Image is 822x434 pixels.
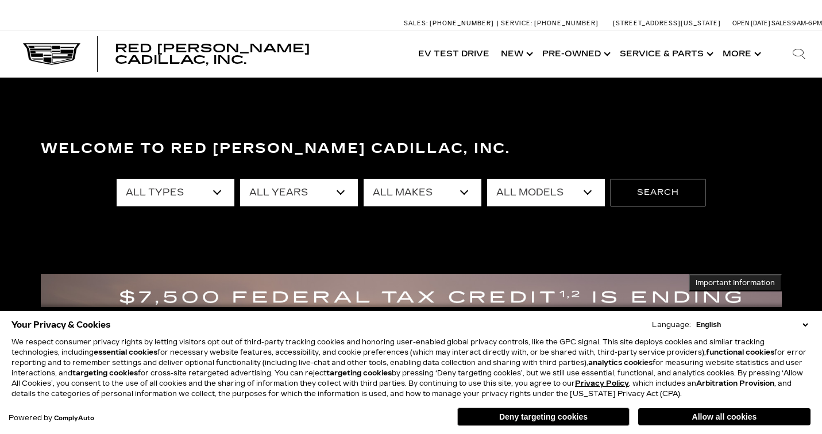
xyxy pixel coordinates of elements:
[717,31,765,77] button: More
[537,31,614,77] a: Pre-Owned
[364,179,481,206] select: Filter by make
[457,408,630,426] button: Deny targeting cookies
[638,408,811,425] button: Allow all cookies
[575,379,629,387] a: Privacy Policy
[495,31,537,77] a: New
[693,320,811,330] select: Language Select
[430,20,494,27] span: [PHONE_NUMBER]
[54,415,94,422] a: ComplyAuto
[611,179,705,206] button: Search
[412,31,495,77] a: EV Test Drive
[9,414,94,422] div: Powered by
[487,179,605,206] select: Filter by model
[588,359,653,367] strong: analytics cookies
[652,321,691,328] div: Language:
[326,369,392,377] strong: targeting cookies
[732,20,770,27] span: Open [DATE]
[696,278,775,287] span: Important Information
[696,379,774,387] strong: Arbitration Provision
[501,20,532,27] span: Service:
[706,348,774,356] strong: functional cookies
[534,20,599,27] span: [PHONE_NUMBER]
[792,20,822,27] span: 9 AM-6 PM
[94,348,157,356] strong: essential cookies
[689,274,782,291] button: Important Information
[117,179,234,206] select: Filter by type
[115,41,310,67] span: Red [PERSON_NAME] Cadillac, Inc.
[11,337,811,399] p: We respect consumer privacy rights by letting visitors opt out of third-party tracking cookies an...
[404,20,428,27] span: Sales:
[240,179,358,206] select: Filter by year
[41,137,782,160] h3: Welcome to Red [PERSON_NAME] Cadillac, Inc.
[72,369,138,377] strong: targeting cookies
[11,317,111,333] span: Your Privacy & Cookies
[497,20,601,26] a: Service: [PHONE_NUMBER]
[115,43,401,66] a: Red [PERSON_NAME] Cadillac, Inc.
[613,20,721,27] a: [STREET_ADDRESS][US_STATE]
[404,20,497,26] a: Sales: [PHONE_NUMBER]
[23,43,80,65] img: Cadillac Dark Logo with Cadillac White Text
[771,20,792,27] span: Sales:
[614,31,717,77] a: Service & Parts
